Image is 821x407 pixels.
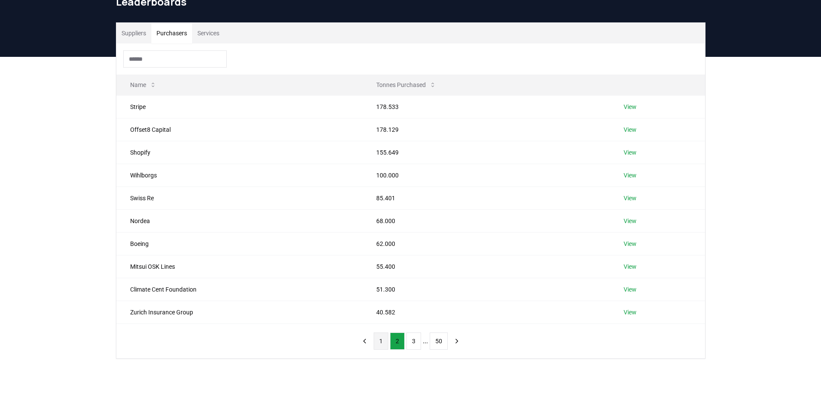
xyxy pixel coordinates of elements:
a: View [624,103,637,111]
button: 50 [430,332,448,350]
button: next page [450,332,464,350]
a: View [624,148,637,157]
a: View [624,171,637,180]
td: Shopify [116,141,362,164]
a: View [624,125,637,134]
a: View [624,308,637,317]
td: Mitsui OSK Lines [116,255,362,278]
button: Services [192,23,225,43]
td: 62.000 [362,232,610,255]
td: Offset8 Capital [116,118,362,141]
button: 2 [390,332,405,350]
a: View [624,262,637,271]
button: 3 [406,332,421,350]
td: Nordea [116,209,362,232]
td: 40.582 [362,301,610,323]
button: Purchasers [151,23,192,43]
td: 155.649 [362,141,610,164]
a: View [624,194,637,202]
td: Wihlborgs [116,164,362,186]
td: 51.300 [362,278,610,301]
td: 85.401 [362,186,610,209]
button: 1 [374,332,388,350]
a: View [624,217,637,225]
td: Swiss Re [116,186,362,209]
td: 68.000 [362,209,610,232]
td: Stripe [116,95,362,118]
td: 178.533 [362,95,610,118]
li: ... [423,336,428,346]
td: Climate Cent Foundation [116,278,362,301]
button: Suppliers [116,23,151,43]
td: 55.400 [362,255,610,278]
button: Tonnes Purchased [369,76,443,93]
td: Zurich Insurance Group [116,301,362,323]
a: View [624,285,637,294]
td: 178.129 [362,118,610,141]
a: View [624,239,637,248]
button: Name [123,76,163,93]
td: 100.000 [362,164,610,186]
td: Boeing [116,232,362,255]
button: previous page [357,332,372,350]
